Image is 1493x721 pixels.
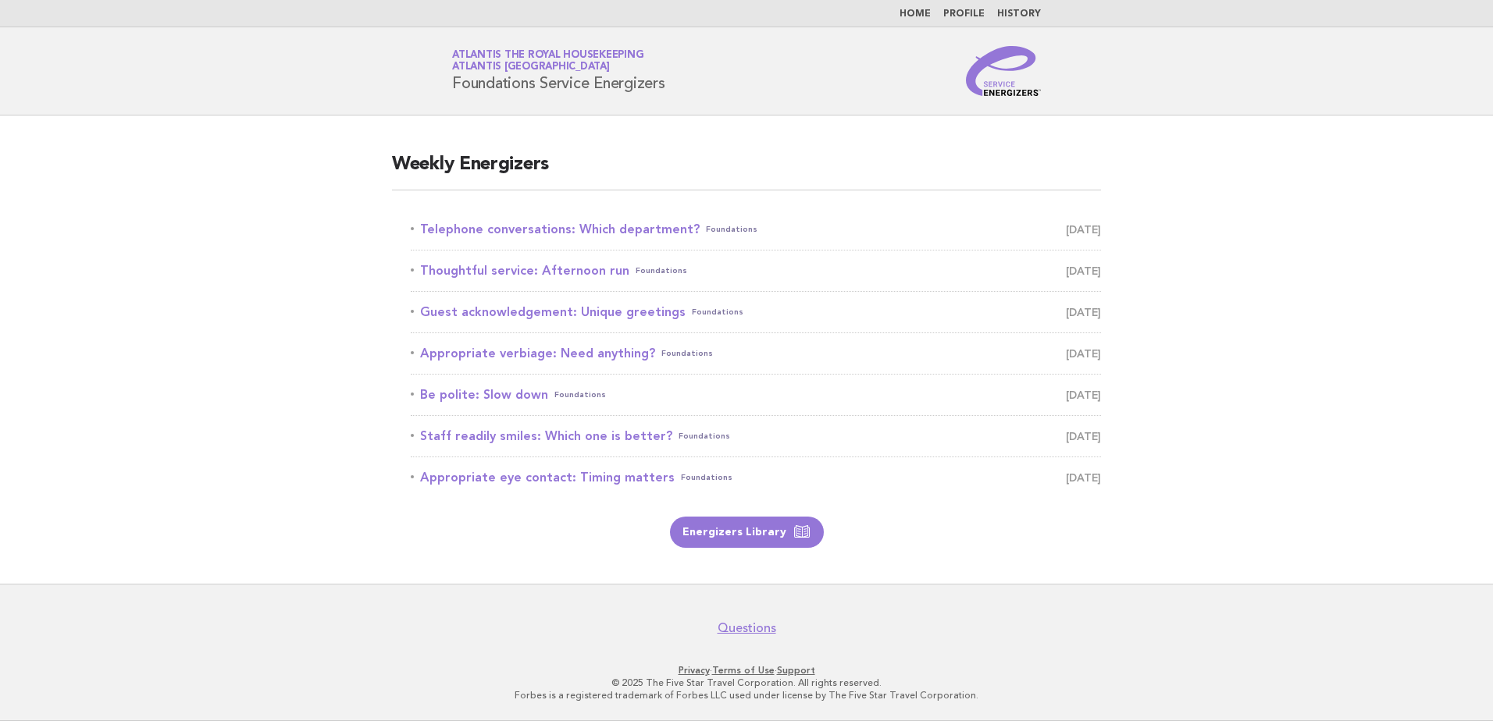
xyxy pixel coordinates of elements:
a: History [997,9,1041,19]
a: Energizers Library [670,517,824,548]
p: Forbes is a registered trademark of Forbes LLC used under license by The Five Star Travel Corpora... [269,689,1224,701]
span: Foundations [706,218,757,240]
span: [DATE] [1066,467,1101,488]
a: Profile [943,9,985,19]
span: Foundations [636,260,687,282]
a: Atlantis the Royal HousekeepingAtlantis [GEOGRAPHIC_DATA] [452,50,643,72]
a: Appropriate verbiage: Need anything?Foundations [DATE] [411,343,1101,364]
span: Foundations [679,425,730,447]
a: Telephone conversations: Which department?Foundations [DATE] [411,218,1101,240]
a: Guest acknowledgement: Unique greetingsFoundations [DATE] [411,301,1101,323]
a: Staff readily smiles: Which one is better?Foundations [DATE] [411,425,1101,447]
p: · · [269,664,1224,677]
a: Appropriate eye contact: Timing mattersFoundations [DATE] [411,467,1101,488]
img: Service Energizers [966,46,1041,96]
span: [DATE] [1066,425,1101,447]
a: Questions [718,620,776,636]
a: Terms of Use [712,665,775,676]
a: Thoughtful service: Afternoon runFoundations [DATE] [411,260,1101,282]
h2: Weekly Energizers [392,152,1101,190]
span: Foundations [692,301,743,323]
span: [DATE] [1066,384,1101,406]
span: [DATE] [1066,301,1101,323]
span: [DATE] [1066,218,1101,240]
span: Foundations [661,343,713,364]
span: Atlantis [GEOGRAPHIC_DATA] [452,62,610,73]
span: Foundations [681,467,732,488]
span: [DATE] [1066,343,1101,364]
a: Home [900,9,931,19]
span: [DATE] [1066,260,1101,282]
p: © 2025 The Five Star Travel Corporation. All rights reserved. [269,677,1224,689]
a: Be polite: Slow downFoundations [DATE] [411,384,1101,406]
span: Foundations [554,384,606,406]
a: Privacy [679,665,710,676]
h1: Foundations Service Energizers [452,51,665,91]
a: Support [777,665,815,676]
